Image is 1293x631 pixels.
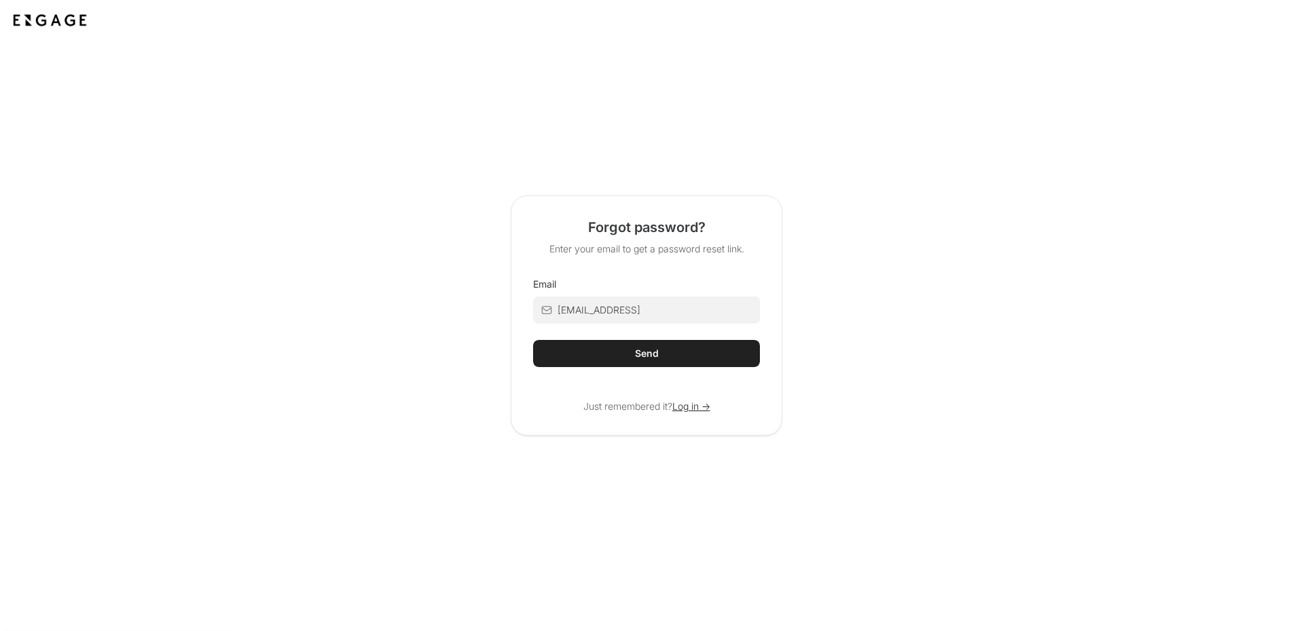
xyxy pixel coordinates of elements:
p: Enter your email to get a password reset link. [549,242,744,256]
button: Send [533,340,760,367]
label: Email [533,278,556,291]
img: Application logo [11,11,89,30]
p: Just remembered it? [533,400,760,413]
h2: Forgot password? [588,218,706,237]
input: Enter your email [558,297,760,324]
a: Log in -> [672,400,710,413]
div: Send [635,347,659,360]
